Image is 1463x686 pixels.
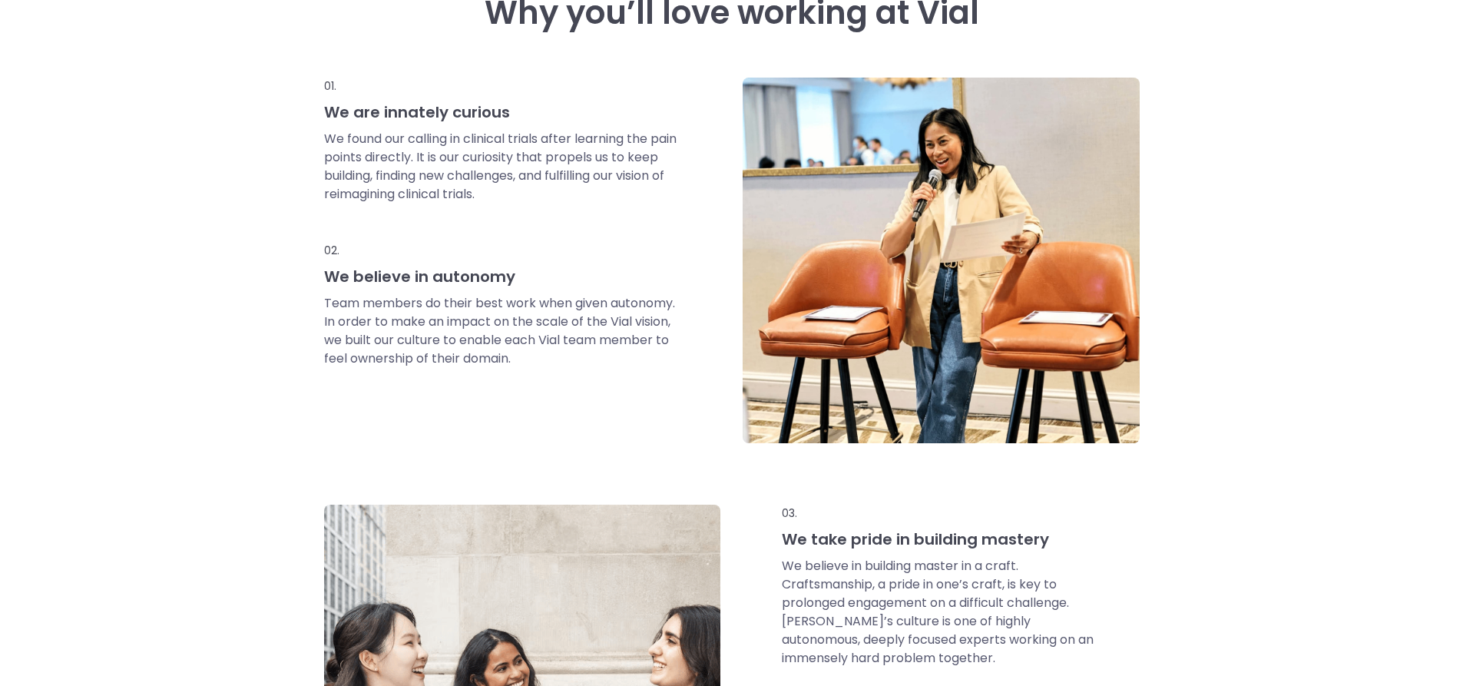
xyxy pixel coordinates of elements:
p: Team members do their best work when given autonomy. In order to make an impact on the scale of t... [324,294,679,368]
p: 02. [324,242,679,259]
p: 03. [782,505,1094,522]
h3: We are innately curious [324,102,679,122]
p: We found our calling in clinical trials after learning the pain points directly. It is our curios... [324,130,679,204]
h3: We take pride in building mastery [782,529,1094,549]
h3: We believe in autonomy [324,267,679,287]
img: Person presenting holding microphone [743,78,1140,443]
p: 01. [324,78,679,94]
p: We believe in building master in a craft. Craftsmanship, a pride in one’s craft, is key to prolon... [782,557,1094,668]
